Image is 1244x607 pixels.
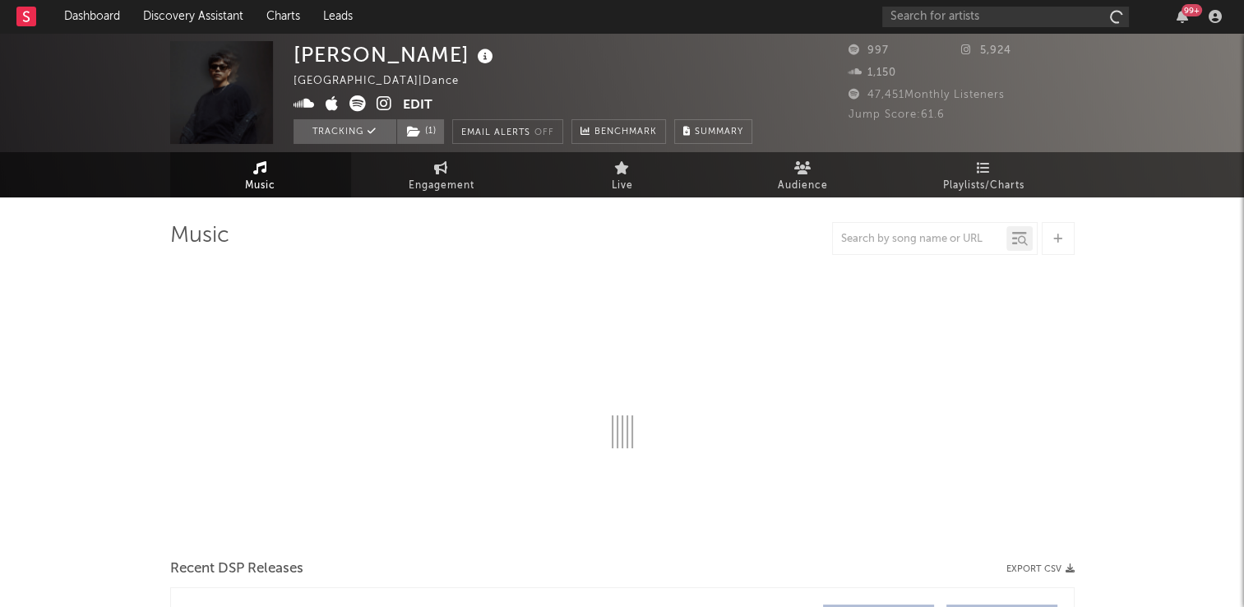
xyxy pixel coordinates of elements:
a: Playlists/Charts [894,152,1075,197]
span: 5,924 [961,45,1011,56]
button: Tracking [294,119,396,144]
span: Recent DSP Releases [170,559,303,579]
button: Export CSV [1006,564,1075,574]
span: Audience [778,176,828,196]
span: Engagement [409,176,474,196]
em: Off [534,128,554,137]
div: [GEOGRAPHIC_DATA] | Dance [294,72,478,91]
span: ( 1 ) [396,119,445,144]
button: Edit [403,95,432,116]
input: Search for artists [882,7,1129,27]
span: Benchmark [594,123,657,142]
span: 997 [849,45,889,56]
button: (1) [397,119,444,144]
span: Playlists/Charts [943,176,1024,196]
span: Jump Score: 61.6 [849,109,945,120]
span: 1,150 [849,67,896,78]
span: 47,451 Monthly Listeners [849,90,1005,100]
span: Music [245,176,275,196]
span: Summary [695,127,743,137]
a: Live [532,152,713,197]
input: Search by song name or URL [833,233,1006,246]
a: Music [170,152,351,197]
div: 99 + [1182,4,1202,16]
button: Email AlertsOff [452,119,563,144]
a: Audience [713,152,894,197]
span: Live [612,176,633,196]
div: [PERSON_NAME] [294,41,497,68]
a: Benchmark [571,119,666,144]
button: Summary [674,119,752,144]
button: 99+ [1177,10,1188,23]
a: Engagement [351,152,532,197]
